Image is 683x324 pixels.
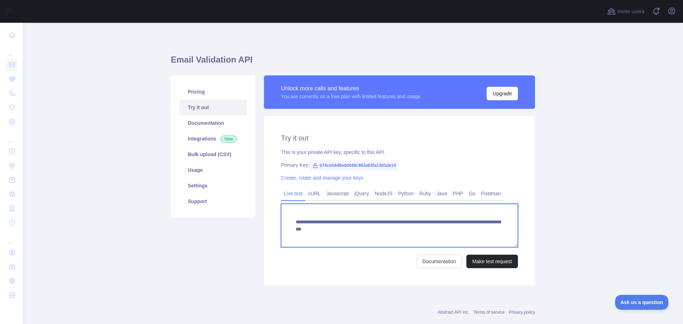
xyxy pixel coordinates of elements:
[478,188,504,199] a: Postman
[417,255,462,268] a: Documentation
[179,131,247,147] a: Integrations New
[179,84,247,100] a: Pricing
[487,87,518,100] button: Upgrade
[309,160,399,171] span: b74ceb448edd446c863a63fa13d1de14
[281,93,420,100] div: You are currently on a free plan with limited features and usage
[179,162,247,178] a: Usage
[281,133,518,143] h2: Try it out
[450,188,466,199] a: PHP
[281,175,363,181] a: Create, rotate and manage your keys
[417,188,434,199] a: Ruby
[281,149,518,156] div: This is your private API key, specific to this API.
[606,6,646,17] button: Invite users
[179,178,247,193] a: Settings
[179,147,247,162] a: Bulk upload (CSV)
[351,188,372,199] a: jQuery
[281,188,305,199] a: Live test
[221,136,237,143] span: New
[438,310,470,315] a: Abstract API Inc.
[6,129,17,144] div: ...
[466,188,478,199] a: Go
[509,310,535,315] a: Privacy policy
[171,54,535,71] h1: Email Validation API
[6,230,17,245] div: ...
[281,161,518,169] div: Primary Key:
[617,7,645,16] span: Invite users
[323,188,351,199] a: Javascript
[372,188,395,199] a: NodeJS
[281,84,420,93] div: Unlock more calls and features
[179,115,247,131] a: Documentation
[395,188,417,199] a: Python
[6,43,17,57] div: ...
[179,193,247,209] a: Support
[615,295,669,310] iframe: Toggle Customer Support
[305,188,323,199] a: cURL
[466,255,518,268] button: Make test request
[179,100,247,115] a: Try it out
[473,310,504,315] a: Terms of service
[434,188,450,199] a: Java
